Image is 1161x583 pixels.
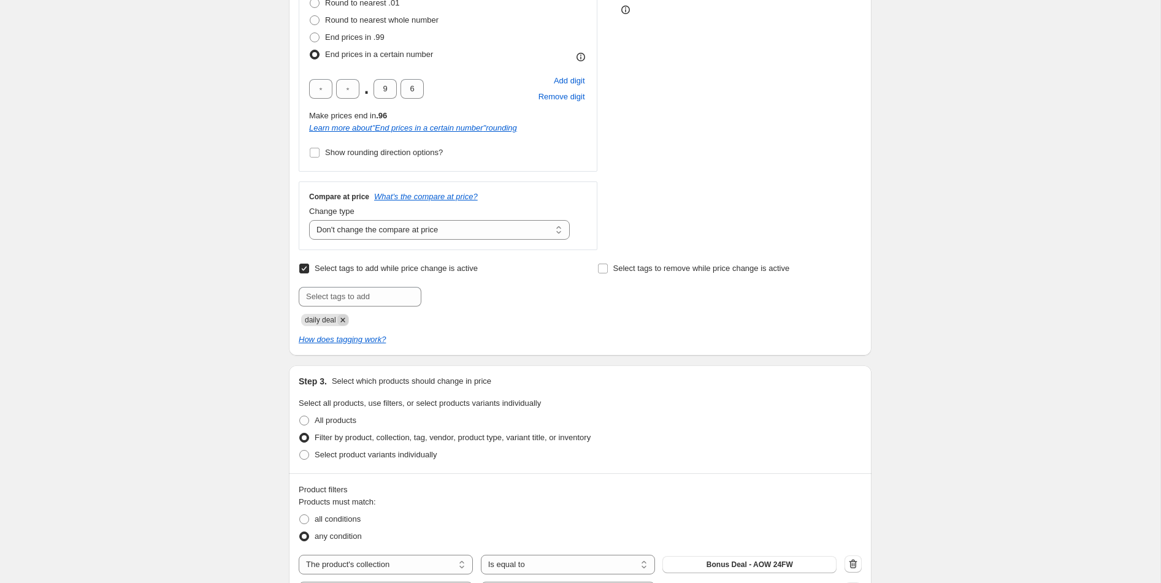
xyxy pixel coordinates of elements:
span: all conditions [315,514,361,524]
span: Change type [309,207,354,216]
button: Remove daily deal [337,314,348,326]
span: any condition [315,532,362,541]
span: End prices in .99 [325,32,385,42]
span: End prices in a certain number [325,50,433,59]
span: Select tags to remove while price change is active [613,264,790,273]
span: daily deal [305,316,336,324]
input: ﹡ [374,79,397,99]
span: Make prices end in [309,111,387,120]
a: How does tagging work? [299,335,386,344]
i: Learn more about " End prices in a certain number " rounding [309,123,517,132]
span: Bonus Deal - AOW 24FW [707,560,793,570]
button: Add placeholder [552,73,587,89]
p: Select which products should change in price [332,375,491,387]
input: ﹡ [336,79,359,99]
h2: Step 3. [299,375,327,387]
span: All products [315,416,356,425]
span: Select all products, use filters, or select products variants individually [299,398,541,408]
b: .96 [376,111,387,120]
input: ﹡ [400,79,424,99]
span: Remove digit [538,91,585,103]
span: Round to nearest whole number [325,15,439,25]
h3: Compare at price [309,192,369,202]
span: Select tags to add while price change is active [315,264,478,273]
a: Learn more about"End prices in a certain number"rounding [309,123,517,132]
div: Product filters [299,484,862,496]
span: . [363,79,370,99]
button: Remove placeholder [537,89,587,105]
button: Bonus Deal - AOW 24FW [662,556,837,573]
span: Add digit [554,75,585,87]
button: What's the compare at price? [374,192,478,201]
input: ﹡ [309,79,332,99]
span: Products must match: [299,497,376,506]
span: Show rounding direction options? [325,148,443,157]
span: Filter by product, collection, tag, vendor, product type, variant title, or inventory [315,433,591,442]
span: Select product variants individually [315,450,437,459]
input: Select tags to add [299,287,421,307]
